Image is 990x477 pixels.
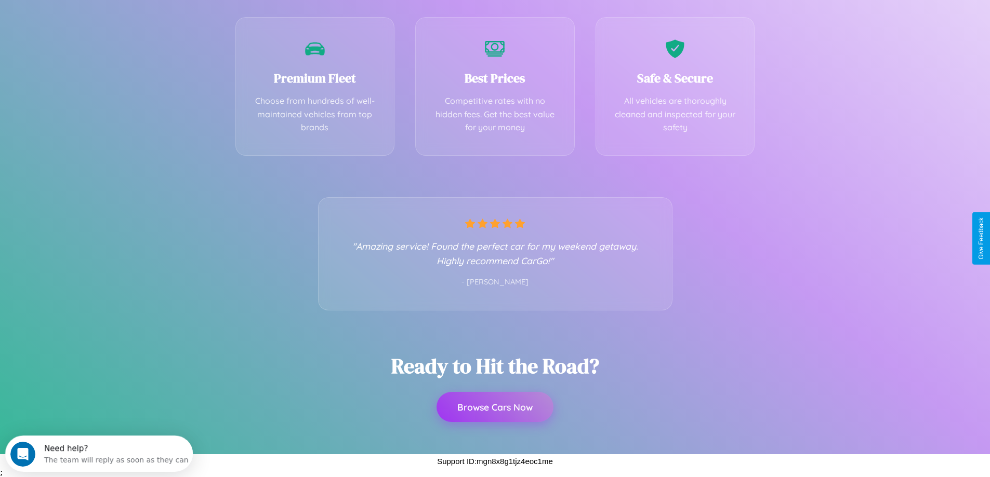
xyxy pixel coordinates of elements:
[39,9,183,17] div: Need help?
[10,442,35,467] iframe: Intercom live chat
[391,352,599,380] h2: Ready to Hit the Road?
[39,17,183,28] div: The team will reply as soon as they can
[339,276,651,289] p: - [PERSON_NAME]
[4,4,193,33] div: Open Intercom Messenger
[978,217,985,260] div: Give Feedback
[612,70,739,87] h3: Safe & Secure
[252,70,379,87] h3: Premium Fleet
[612,94,739,134] p: All vehicles are thoroughly cleaned and inspected for your safety
[437,392,553,422] button: Browse Cars Now
[437,454,553,468] p: Support ID: mgn8x8g1tjz4eoc1me
[339,239,651,268] p: "Amazing service! Found the perfect car for my weekend getaway. Highly recommend CarGo!"
[431,94,559,134] p: Competitive rates with no hidden fees. Get the best value for your money
[252,94,379,134] p: Choose from hundreds of well-maintained vehicles from top brands
[5,435,193,472] iframe: Intercom live chat discovery launcher
[431,70,559,87] h3: Best Prices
